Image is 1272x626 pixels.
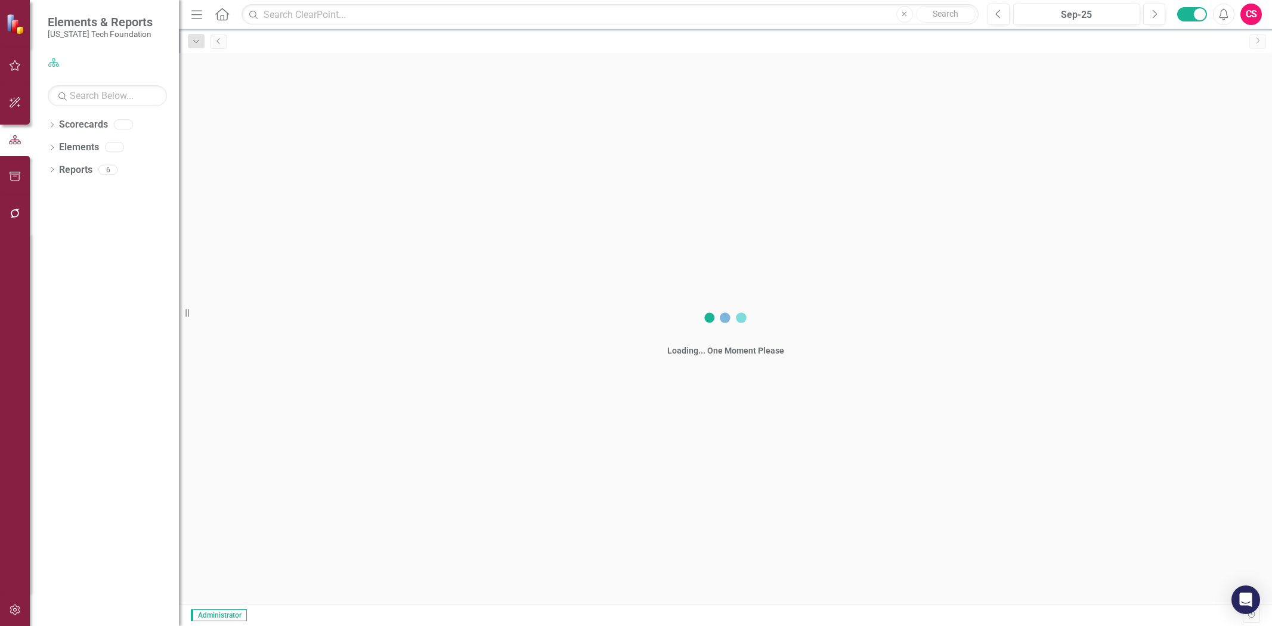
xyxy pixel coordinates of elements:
[59,163,92,177] a: Reports
[98,165,117,175] div: 6
[1017,8,1136,22] div: Sep-25
[191,609,247,621] span: Administrator
[48,15,153,29] span: Elements & Reports
[667,345,784,357] div: Loading... One Moment Please
[6,13,27,34] img: ClearPoint Strategy
[59,118,108,132] a: Scorecards
[48,85,167,106] input: Search Below...
[916,6,976,23] button: Search
[1231,585,1260,614] div: Open Intercom Messenger
[1240,4,1262,25] button: CS
[242,4,979,25] input: Search ClearPoint...
[1013,4,1140,25] button: Sep-25
[59,141,99,154] a: Elements
[48,29,153,39] small: [US_STATE] Tech Foundation
[933,9,958,18] span: Search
